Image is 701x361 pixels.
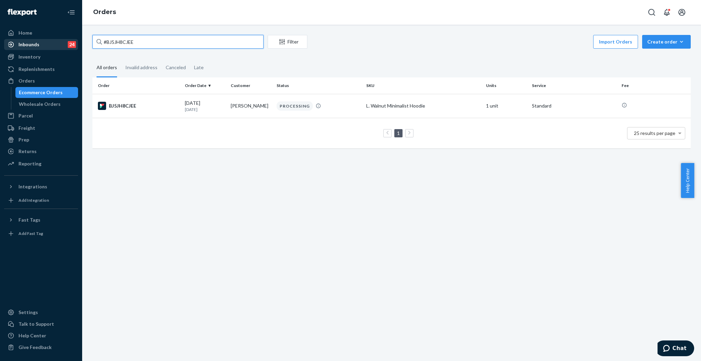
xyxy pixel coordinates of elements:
div: Integrations [18,183,47,190]
th: Order [92,77,182,94]
div: Filter [268,38,307,45]
a: Returns [4,146,78,157]
div: Reporting [18,160,41,167]
input: Search orders [92,35,264,49]
div: Replenishments [18,66,55,73]
div: 24 [68,41,76,48]
th: Fee [619,77,691,94]
div: Orders [18,77,35,84]
div: All orders [97,59,117,77]
button: Open account menu [675,5,689,19]
div: Customer [231,83,271,88]
div: PROCESSING [277,101,313,111]
div: Add Integration [18,197,49,203]
a: Inventory [4,51,78,62]
img: Flexport logo [8,9,37,16]
th: Units [483,77,529,94]
div: Invalid address [125,59,157,76]
div: L. Walnut Minimalist Hoodie [366,102,481,109]
div: Inventory [18,53,40,60]
div: BJ5JH8CJEE [98,102,179,110]
a: Replenishments [4,64,78,75]
button: Open Search Box [645,5,659,19]
a: Ecommerce Orders [15,87,78,98]
a: Add Integration [4,195,78,206]
div: Prep [18,136,29,143]
button: Create order [642,35,691,49]
th: Service [529,77,619,94]
button: Import Orders [593,35,638,49]
div: Returns [18,148,37,155]
div: Give Feedback [18,344,52,351]
button: Close Navigation [64,5,78,19]
button: Help Center [681,163,694,198]
button: Talk to Support [4,319,78,329]
a: Prep [4,134,78,145]
ol: breadcrumbs [88,2,122,22]
th: Order Date [182,77,228,94]
a: Freight [4,123,78,134]
button: Open notifications [660,5,674,19]
a: Inbounds24 [4,39,78,50]
a: Settings [4,307,78,318]
a: Help Center [4,330,78,341]
td: [PERSON_NAME] [228,94,274,118]
button: Fast Tags [4,214,78,225]
a: Reporting [4,158,78,169]
div: Ecommerce Orders [19,89,63,96]
th: Status [274,77,364,94]
div: Talk to Support [18,321,54,327]
span: 25 results per page [634,130,675,136]
th: SKU [364,77,483,94]
div: Parcel [18,112,33,119]
div: Help Center [18,332,46,339]
p: Standard [532,102,616,109]
button: Give Feedback [4,342,78,353]
div: Add Fast Tag [18,231,43,236]
div: Freight [18,125,35,132]
a: Page 1 is your current page [396,130,401,136]
div: Inbounds [18,41,39,48]
div: Late [194,59,204,76]
div: Create order [647,38,686,45]
div: Wholesale Orders [19,101,61,108]
a: Parcel [4,110,78,121]
div: [DATE] [185,100,225,112]
a: Home [4,27,78,38]
a: Add Fast Tag [4,228,78,239]
div: Canceled [166,59,186,76]
div: Home [18,29,32,36]
div: Fast Tags [18,216,40,223]
a: Orders [4,75,78,86]
td: 1 unit [483,94,529,118]
iframe: Opens a widget where you can chat to one of our agents [658,340,694,358]
button: Integrations [4,181,78,192]
a: Orders [93,8,116,16]
button: Filter [268,35,307,49]
div: Settings [18,309,38,316]
p: [DATE] [185,107,225,112]
a: Wholesale Orders [15,99,78,110]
